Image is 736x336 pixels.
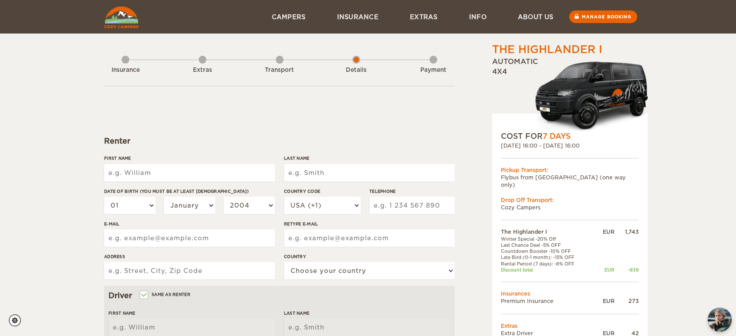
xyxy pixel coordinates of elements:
[543,132,571,141] span: 7 Days
[501,131,639,141] div: COST FOR
[708,308,732,332] button: chat-button
[501,236,594,242] td: Winter Special -20% Off
[492,42,602,57] div: The Highlander I
[594,228,614,235] div: EUR
[104,221,275,227] label: E-mail
[501,254,594,260] td: Late Bird (0-1 month): -15% OFF
[108,319,275,336] input: e.g. William
[501,228,594,235] td: The Highlander I
[284,229,455,247] input: e.g. example@example.com
[501,242,594,248] td: Last Chance Deal -5% OFF
[594,267,614,273] div: EUR
[104,262,275,279] input: e.g. Street, City, Zip Code
[108,310,275,316] label: First Name
[104,164,275,181] input: e.g. William
[141,290,190,299] label: Same as renter
[332,66,380,74] div: Details
[141,293,146,299] input: Same as renter
[501,204,639,211] td: Cozy Campers
[569,10,637,23] a: Manage booking
[501,267,594,273] td: Discount total
[501,196,639,204] div: Drop Off Transport:
[284,253,455,260] label: Country
[501,261,594,267] td: Rental Period (7 days): -8% OFF
[104,188,275,195] label: Date of birth (You must be at least [DEMOGRAPHIC_DATA])
[409,66,457,74] div: Payment
[256,66,304,74] div: Transport
[501,174,639,188] td: Flybus from [GEOGRAPHIC_DATA] (one way only)
[9,314,27,326] a: Cookie settings
[179,66,226,74] div: Extras
[284,221,455,227] label: Retype E-mail
[104,7,138,28] img: Cozy Campers
[369,188,455,195] label: Telephone
[104,155,275,161] label: First Name
[492,57,648,131] div: Automatic 4x4
[284,310,450,316] label: Last Name
[104,229,275,247] input: e.g. example@example.com
[101,66,149,74] div: Insurance
[614,267,639,273] div: -939
[104,253,275,260] label: Address
[284,319,450,336] input: e.g. Smith
[501,142,639,149] div: [DATE] 16:00 - [DATE] 16:00
[614,228,639,235] div: 1,743
[501,322,639,329] td: Extras
[369,197,455,214] input: e.g. 1 234 567 890
[284,188,361,195] label: Country Code
[594,297,614,305] div: EUR
[501,297,594,305] td: Premium Insurance
[104,136,455,146] div: Renter
[284,164,455,181] input: e.g. Smith
[501,248,594,254] td: Countdown Booster -10% OFF
[614,297,639,305] div: 273
[284,155,455,161] label: Last Name
[708,308,732,332] img: Freyja at Cozy Campers
[108,290,450,301] div: Driver
[501,290,639,297] td: Insurances
[527,60,648,131] img: Cozy-3.png
[501,166,639,174] div: Pickup Transport:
